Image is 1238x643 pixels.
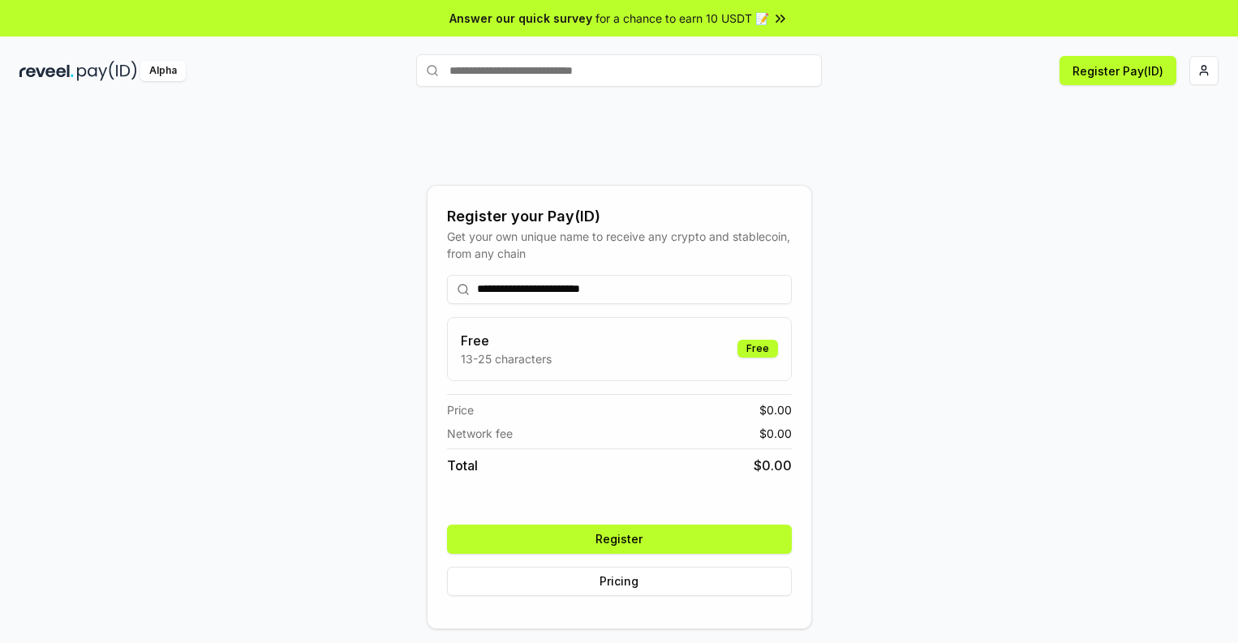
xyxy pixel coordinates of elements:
[447,456,478,475] span: Total
[447,567,792,596] button: Pricing
[595,10,769,27] span: for a chance to earn 10 USDT 📝
[449,10,592,27] span: Answer our quick survey
[461,350,552,367] p: 13-25 characters
[447,228,792,262] div: Get your own unique name to receive any crypto and stablecoin, from any chain
[754,456,792,475] span: $ 0.00
[737,340,778,358] div: Free
[461,331,552,350] h3: Free
[447,525,792,554] button: Register
[1060,56,1176,85] button: Register Pay(ID)
[447,425,513,442] span: Network fee
[140,61,186,81] div: Alpha
[447,401,474,418] span: Price
[759,425,792,442] span: $ 0.00
[19,61,74,81] img: reveel_dark
[759,401,792,418] span: $ 0.00
[447,205,792,228] div: Register your Pay(ID)
[77,61,137,81] img: pay_id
